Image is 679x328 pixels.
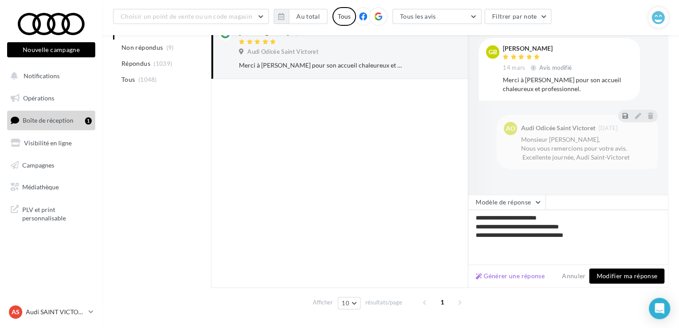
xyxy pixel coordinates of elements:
button: Nouvelle campagne [7,42,95,57]
a: PLV et print personnalisable [5,200,97,226]
div: [PERSON_NAME] [503,45,574,52]
a: AS Audi SAINT VICTORET [7,304,95,320]
a: Opérations [5,89,97,108]
a: Médiathèque [5,178,97,196]
span: Boîte de réception [23,116,73,124]
span: résultats/page [365,298,402,307]
span: AO [506,124,515,133]
span: Campagnes [22,161,54,168]
span: Afficher [313,298,333,307]
span: (1039) [154,60,172,67]
p: Audi SAINT VICTORET [26,308,85,316]
span: 1 [435,295,449,309]
span: Non répondus [121,43,163,52]
span: Tous [121,75,135,84]
button: Au total [274,9,327,24]
span: Notifications [24,72,60,80]
button: 10 [338,297,360,309]
button: Modèle de réponse [468,195,546,210]
div: 1 [85,117,92,124]
span: Tous les avis [400,12,436,20]
div: Monsieur [PERSON_NAME], Nous vous remercions pour votre avis. Excellente journée, Audi Saint-Vict... [521,135,651,162]
button: Générer une réponse [472,271,548,281]
button: Annuler [558,271,589,281]
span: Répondus [121,59,150,68]
span: AS [12,308,20,316]
div: Tous [332,7,356,26]
span: Audi Odicée Saint Victoret [247,48,318,56]
span: Visibilité en ligne [24,139,72,147]
span: Avis modifié [539,64,572,71]
span: Opérations [23,94,54,102]
a: Boîte de réception1 [5,111,97,130]
span: Choisir un point de vente ou un code magasin [121,12,252,20]
button: Choisir un point de vente ou un code magasin [113,9,269,24]
span: gb [489,48,497,56]
span: PLV et print personnalisable [22,204,92,223]
button: Modifier ma réponse [589,268,664,284]
div: Open Intercom Messenger [649,298,670,319]
button: Tous les avis [392,9,481,24]
button: Au total [289,9,327,24]
div: Audi Odicée Saint Victoret [521,125,595,131]
span: 10 [342,300,349,307]
div: Merci à [PERSON_NAME] pour son accueil chaleureux et professionnel. [503,76,633,93]
div: Merci à [PERSON_NAME] pour son accueil chaleureux et professionnel. [239,61,402,70]
span: (1048) [138,76,157,83]
span: Avis modifié [303,29,335,36]
button: Notifications [5,67,93,85]
a: Campagnes [5,156,97,175]
span: Médiathèque [22,183,59,191]
span: [DATE] [598,125,618,131]
button: Filtrer par note [485,9,552,24]
span: 14 mars [503,64,525,72]
span: (9) [166,44,174,51]
a: Visibilité en ligne [5,134,97,152]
